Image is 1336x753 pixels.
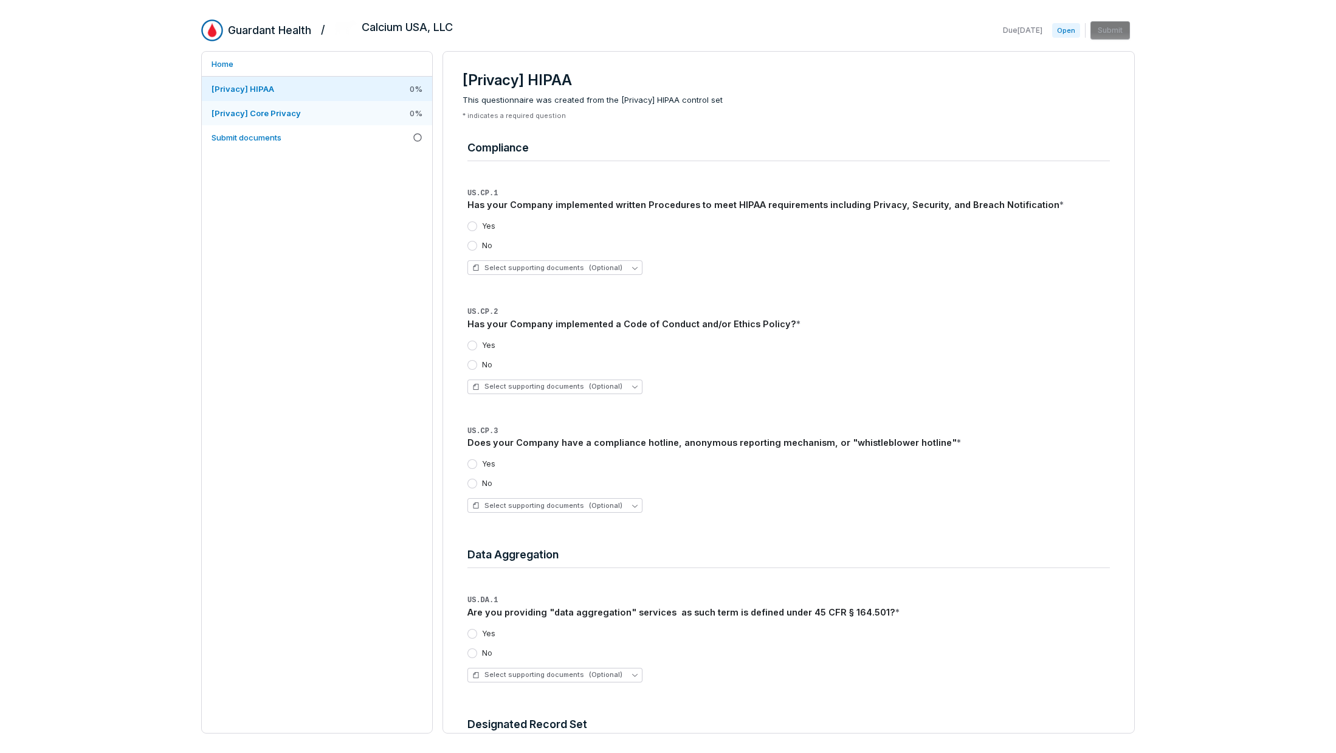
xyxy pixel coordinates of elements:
[463,111,1115,120] p: * indicates a required question
[1003,26,1042,35] span: Due [DATE]
[202,52,432,76] a: Home
[467,596,498,605] span: US.DA.1
[467,308,498,316] span: US.CP.2
[212,108,301,118] span: [Privacy] Core Privacy
[482,648,492,658] label: No
[467,318,1110,331] div: Has your Company implemented a Code of Conduct and/or Ethics Policy?
[467,547,1110,563] h4: Data Aggregation
[228,23,311,38] h2: Guardant Health
[482,459,495,469] label: Yes
[467,427,498,435] span: US.CP.3
[472,263,622,272] span: Select supporting documents
[589,501,622,510] span: (Optional)
[202,125,432,150] a: Submit documents
[1052,23,1080,38] span: Open
[467,436,1110,449] div: Does your Company have a compliance hotline, anonymous reporting mechanism, or "whistleblower hot...
[362,19,453,35] h2: Calcium USA, LLC
[589,670,622,679] span: (Optional)
[467,189,498,198] span: US.CP.1
[589,263,622,272] span: (Optional)
[212,84,274,94] span: [Privacy] HIPAA
[472,382,622,391] span: Select supporting documents
[202,77,432,101] a: [Privacy] HIPAA0%
[202,101,432,125] a: [Privacy] Core Privacy0%
[482,479,492,488] label: No
[482,241,492,251] label: No
[467,606,1110,619] div: Are you providing "data aggregation" services as such term is defined under 45 CFR § 164.501?
[463,71,1115,89] h3: [Privacy] HIPAA
[321,19,325,38] h2: /
[467,140,1110,156] h4: Compliance
[467,717,1110,732] h4: Designated Record Set
[467,198,1110,212] div: Has your Company implemented written Procedures to meet HIPAA requirements including Privacy, Sec...
[482,221,495,231] label: Yes
[212,133,281,142] span: Submit documents
[472,670,622,679] span: Select supporting documents
[472,501,622,510] span: Select supporting documents
[589,382,622,391] span: (Optional)
[482,629,495,639] label: Yes
[482,360,492,370] label: No
[482,341,495,350] label: Yes
[410,108,422,119] span: 0 %
[410,83,422,94] span: 0 %
[463,94,1115,106] span: This questionnaire was created from the [Privacy] HIPAA control set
